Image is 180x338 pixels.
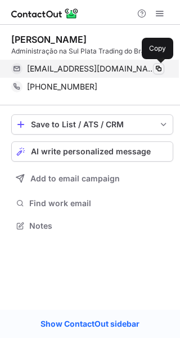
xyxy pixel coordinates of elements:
[11,34,87,45] div: [PERSON_NAME]
[11,141,173,162] button: AI write personalized message
[11,7,79,20] img: ContactOut v5.3.10
[11,168,173,189] button: Add to email campaign
[11,114,173,135] button: save-profile-one-click
[29,315,151,332] a: Show ContactOut sidebar
[30,174,120,183] span: Add to email campaign
[11,218,173,234] button: Notes
[27,82,97,92] span: [PHONE_NUMBER]
[27,64,156,74] span: [EMAIL_ADDRESS][DOMAIN_NAME]
[29,198,169,208] span: Find work email
[11,195,173,211] button: Find work email
[11,46,173,56] div: Administração na Sul Plata Trading do Brasil Ltda
[29,221,169,231] span: Notes
[31,147,151,156] span: AI write personalized message
[31,120,154,129] div: Save to List / ATS / CRM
